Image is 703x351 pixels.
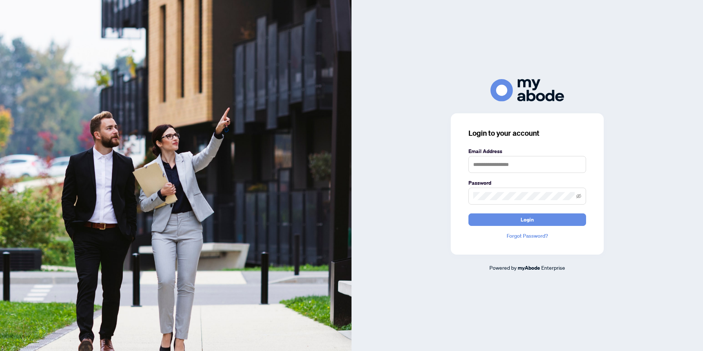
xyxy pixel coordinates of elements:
label: Email Address [468,147,586,155]
span: Enterprise [541,264,565,271]
span: eye-invisible [576,194,581,199]
img: ma-logo [490,79,564,102]
h3: Login to your account [468,128,586,138]
a: Forgot Password? [468,232,586,240]
label: Password [468,179,586,187]
span: Powered by [489,264,517,271]
span: Login [521,214,534,226]
button: Login [468,213,586,226]
a: myAbode [518,264,540,272]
